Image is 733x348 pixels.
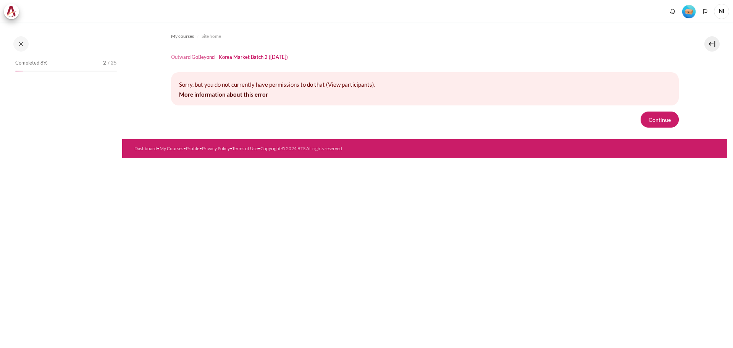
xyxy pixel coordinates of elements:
a: Privacy Policy [202,146,230,151]
button: Continue [641,112,679,128]
span: / 25 [108,59,117,67]
a: Dashboard [134,146,157,151]
button: Languages [699,6,711,17]
a: Profile [186,146,199,151]
div: Show notification window with no new notifications [667,6,678,17]
div: • • • • • [134,145,458,152]
a: Level #1 [679,4,699,18]
a: My courses [171,32,194,41]
span: 2 [103,59,106,67]
a: More information about this error [179,91,268,98]
a: Terms of Use [232,146,258,151]
a: Copyright © 2024 BTS All rights reserved [260,146,342,151]
img: Level #1 [682,5,696,18]
img: Architeck [6,6,17,17]
a: Site home [202,32,221,41]
a: My Courses [160,146,183,151]
span: My courses [171,33,194,40]
span: NI [714,4,729,19]
div: Level #1 [682,4,696,18]
p: Sorry, but you do not currently have permissions to do that (View participants). [179,80,671,89]
span: Site home [202,33,221,40]
a: Architeck Architeck [4,4,23,19]
h1: Outward GoBeyond - Korea Market Batch 2 ([DATE]) [171,54,288,60]
nav: Navigation bar [171,30,679,42]
span: Completed 8% [15,59,47,67]
section: Content [122,23,727,139]
a: User menu [714,4,729,19]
